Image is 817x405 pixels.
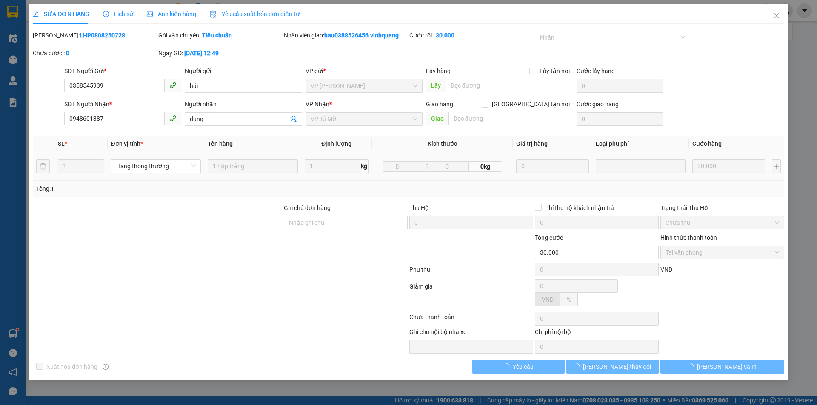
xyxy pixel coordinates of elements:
input: 0 [516,159,588,173]
b: [DATE] 12:49 [184,50,219,57]
div: Nhân viên giao: [284,31,408,40]
span: Lấy tận nơi [536,66,573,76]
div: [PERSON_NAME]: [33,31,157,40]
span: 0kg [469,161,502,172]
span: VP LÊ HỒNG PHONG [311,79,417,92]
div: Gói vận chuyển: [158,31,282,40]
input: VD: Bàn, Ghế [208,159,298,173]
span: clock-circle [103,11,109,17]
span: phone [169,115,176,122]
div: Cước rồi : [409,31,533,40]
th: Loại phụ phí [592,136,689,152]
span: Giao hàng [426,101,453,108]
b: LHP0808250728 [80,32,125,39]
span: loading [574,363,583,369]
span: picture [147,11,153,17]
span: info-circle [103,364,109,370]
div: Người nhận [185,99,302,109]
div: Chi phí nội bộ [535,327,659,340]
div: Giảm giá [408,282,534,310]
span: Yêu cầu xuất hóa đơn điện tử [210,11,300,17]
label: Cước lấy hàng [577,68,615,74]
button: [PERSON_NAME] và In [660,360,784,374]
span: Hàng thông thường [116,160,196,173]
span: SL [58,140,65,147]
span: VP Tú Mỡ [311,113,417,125]
input: Ghi chú đơn hàng [284,216,408,229]
span: Lấy hàng [426,68,451,74]
button: Yêu cầu [472,360,565,374]
span: user-add [290,116,297,122]
span: Chưa thu [666,216,779,229]
span: % [567,296,571,303]
span: [PERSON_NAME] và In [697,362,757,371]
span: close [773,12,780,19]
span: Giao [426,112,448,125]
button: [PERSON_NAME] thay đổi [566,360,659,374]
b: 0 [66,50,69,57]
div: Người gửi [185,66,302,76]
div: Tổng: 1 [36,184,315,193]
span: Xuất hóa đơn hàng [43,362,101,371]
button: delete [36,159,50,173]
span: [GEOGRAPHIC_DATA] tận nơi [488,99,573,109]
div: VP gửi [306,66,423,76]
span: edit [33,11,39,17]
span: Lấy [426,79,446,92]
span: loading [688,363,697,369]
span: VP Nhận [306,101,329,108]
input: 0 [692,159,765,173]
b: Tiêu chuẩn [202,32,232,39]
span: Kích thước [428,140,457,147]
span: VND [542,296,554,303]
input: Cước lấy hàng [577,79,663,93]
label: Cước giao hàng [577,101,619,108]
span: Tổng cước [535,234,563,241]
span: phone [169,82,176,88]
b: hau0388526456.vinhquang [324,32,399,39]
div: Chưa thanh toán [408,312,534,327]
span: Phí thu hộ khách nhận trả [542,203,617,212]
input: Dọc đường [446,79,573,92]
span: Thu Hộ [409,204,429,211]
span: Yêu cầu [513,362,534,371]
span: VND [660,266,672,273]
span: loading [503,363,513,369]
span: Tại văn phòng [666,246,779,259]
span: Đơn vị tính [111,140,143,147]
span: SỬA ĐƠN HÀNG [33,11,89,17]
b: 30.000 [436,32,454,39]
div: Phụ thu [408,265,534,280]
span: Ảnh kiện hàng [147,11,196,17]
div: Ngày GD: [158,48,282,58]
input: D [383,161,413,172]
input: Dọc đường [448,112,573,125]
div: Trạng thái Thu Hộ [660,203,784,212]
span: [PERSON_NAME] thay đổi [583,362,651,371]
input: Cước giao hàng [577,112,663,126]
div: SĐT Người Gửi [64,66,181,76]
label: Ghi chú đơn hàng [284,204,331,211]
span: Tên hàng [208,140,233,147]
input: C [442,161,469,172]
div: Chưa cước : [33,48,157,58]
span: Giá trị hàng [516,140,548,147]
img: icon [210,11,217,18]
button: Close [765,4,788,28]
span: kg [360,159,369,173]
label: Hình thức thanh toán [660,234,717,241]
div: Ghi chú nội bộ nhà xe [409,327,533,340]
div: SĐT Người Nhận [64,99,181,109]
input: R [412,161,442,172]
span: Định lượng [321,140,351,147]
span: Lịch sử [103,11,133,17]
span: Cước hàng [692,140,722,147]
button: plus [772,159,781,173]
